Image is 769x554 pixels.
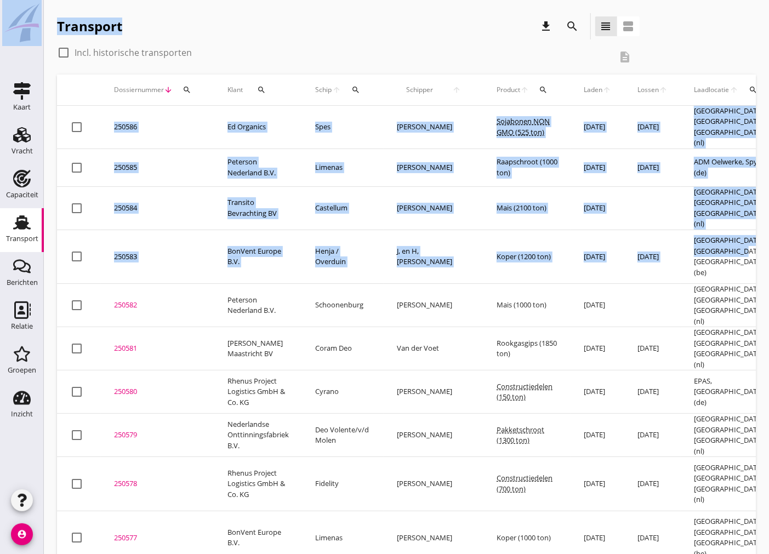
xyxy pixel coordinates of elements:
td: [DATE] [571,327,624,370]
td: Coram Deo [302,327,384,370]
td: [DATE] [571,149,624,186]
td: Limenas [302,149,384,186]
span: Laden [584,85,602,95]
div: 250582 [114,300,201,311]
td: [DATE] [571,230,624,284]
span: Pakketschroot (1300 ton) [497,425,544,446]
div: Transport [6,235,38,242]
td: [DATE] [571,370,624,414]
td: Cyrano [302,370,384,414]
div: 250577 [114,533,201,544]
td: Nederlandse Onttinningsfabriek B.V. [214,414,302,457]
div: 250585 [114,162,201,173]
div: 250579 [114,430,201,441]
td: Mais (1000 ton) [483,284,571,327]
div: Vracht [12,147,33,155]
i: view_headline [600,20,613,33]
td: [DATE] [624,106,681,149]
i: view_agenda [622,20,635,33]
div: 250580 [114,386,201,397]
td: Raapschroot (1000 ton) [483,149,571,186]
i: arrow_upward [602,85,611,94]
span: Constructiedelen (150 ton) [497,381,552,402]
td: Rhenus Project Logistics GmbH & Co. KG [214,457,302,511]
td: [DATE] [624,149,681,186]
div: Relatie [11,323,33,330]
td: [DATE] [624,457,681,511]
i: arrow_upward [659,85,668,94]
td: J, en H, [PERSON_NAME] [384,230,483,284]
span: Schip [315,85,332,95]
td: Rhenus Project Logistics GmbH & Co. KG [214,370,302,414]
td: [PERSON_NAME] [384,106,483,149]
td: Ed Organics [214,106,302,149]
i: search [749,85,757,94]
td: Rookgasgips (1850 ton) [483,327,571,370]
td: [DATE] [624,230,681,284]
div: 250584 [114,203,201,214]
td: Henja / Overduin [302,230,384,284]
td: BonVent Europe B.V. [214,230,302,284]
i: arrow_upward [332,85,341,94]
td: [DATE] [571,284,624,327]
span: Sojabonen NON GMO (525 ton) [497,116,550,137]
span: Product [497,85,520,95]
td: [DATE] [624,414,681,457]
div: Klant [227,77,289,103]
i: arrow_upward [520,85,529,94]
td: Peterson Nederland B.V. [214,149,302,186]
div: 250583 [114,252,201,262]
i: search [351,85,360,94]
i: search [539,85,548,94]
span: Schipper [397,85,443,95]
td: Fidelity [302,457,384,511]
td: [DATE] [571,186,624,230]
i: arrow_downward [164,85,173,94]
div: Berichten [7,279,38,286]
img: logo-small.a267ee39.svg [2,3,42,43]
td: [PERSON_NAME] [384,414,483,457]
div: Groepen [8,367,36,374]
td: [PERSON_NAME] [384,284,483,327]
td: [PERSON_NAME] [384,186,483,230]
td: [DATE] [571,457,624,511]
td: Spes [302,106,384,149]
div: 250578 [114,478,201,489]
td: Peterson Nederland B.V. [214,284,302,327]
i: account_circle [11,523,33,545]
span: Lossen [637,85,659,95]
div: Inzicht [11,410,33,418]
td: [DATE] [624,370,681,414]
i: search [566,20,579,33]
td: Mais (2100 ton) [483,186,571,230]
td: [PERSON_NAME] Maastricht BV [214,327,302,370]
div: 250586 [114,122,201,133]
label: Incl. historische transporten [75,47,192,58]
td: [DATE] [571,414,624,457]
td: Deo Volente/v/d Molen [302,414,384,457]
div: Kaart [13,104,31,111]
td: [DATE] [571,106,624,149]
span: Dossiernummer [114,85,164,95]
td: Koper (1200 ton) [483,230,571,284]
i: search [257,85,266,94]
i: download [540,20,553,33]
td: Transito Bevrachting BV [214,186,302,230]
div: 250581 [114,343,201,354]
td: [PERSON_NAME] [384,457,483,511]
i: arrow_upward [730,85,739,94]
div: Transport [57,18,122,35]
div: Capaciteit [6,191,38,198]
td: [DATE] [624,327,681,370]
i: arrow_upward [443,85,471,94]
td: Van der Voet [384,327,483,370]
span: Laadlocatie [694,85,730,95]
td: [PERSON_NAME] [384,370,483,414]
td: [PERSON_NAME] [384,149,483,186]
td: Schoonenburg [302,284,384,327]
i: search [183,85,191,94]
span: Constructiedelen (700 ton) [497,473,552,494]
td: Castellum [302,186,384,230]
